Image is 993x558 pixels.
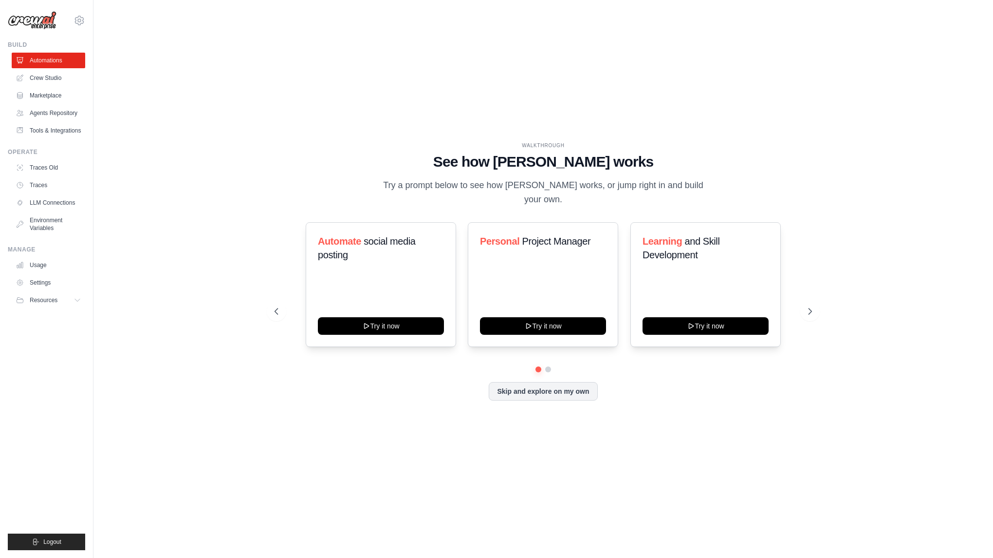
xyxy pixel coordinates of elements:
a: Settings [12,275,85,290]
span: Resources [30,296,57,304]
a: Marketplace [12,88,85,103]
a: LLM Connections [12,195,85,211]
button: Try it now [643,317,769,335]
div: WALKTHROUGH [275,142,812,149]
span: Automate [318,236,361,247]
span: Learning [643,236,682,247]
a: Agents Repository [12,105,85,121]
span: Personal [480,236,519,247]
button: Resources [12,292,85,308]
h1: See how [PERSON_NAME] works [275,153,812,171]
a: Environment Variables [12,212,85,236]
a: Traces Old [12,160,85,175]
button: Skip and explore on my own [489,382,597,401]
div: Operate [8,148,85,156]
span: and Skill Development [643,236,719,260]
a: Usage [12,257,85,273]
a: Automations [12,53,85,68]
a: Crew Studio [12,70,85,86]
button: Logout [8,534,85,550]
div: Manage [8,246,85,253]
button: Try it now [318,317,444,335]
span: Project Manager [522,236,591,247]
a: Traces [12,177,85,193]
a: Tools & Integrations [12,123,85,138]
div: Build [8,41,85,49]
span: Logout [43,538,61,546]
span: social media posting [318,236,416,260]
img: Logo [8,11,56,30]
button: Try it now [480,317,606,335]
p: Try a prompt below to see how [PERSON_NAME] works, or jump right in and build your own. [380,178,707,207]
